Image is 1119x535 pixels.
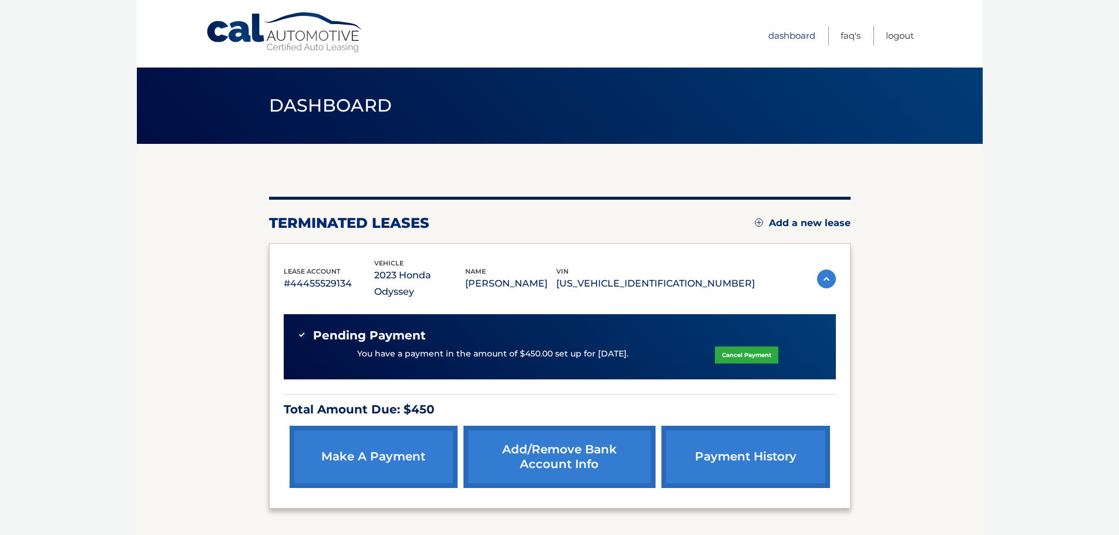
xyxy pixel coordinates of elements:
[284,267,341,275] span: lease account
[755,218,763,227] img: add.svg
[284,399,836,420] p: Total Amount Due: $450
[556,267,569,275] span: vin
[206,12,364,53] a: Cal Automotive
[768,26,815,45] a: Dashboard
[298,331,306,339] img: check-green.svg
[269,214,429,232] h2: terminated leases
[817,270,836,288] img: accordion-active.svg
[313,328,426,343] span: Pending Payment
[463,426,656,488] a: Add/Remove bank account info
[661,426,829,488] a: payment history
[755,217,851,229] a: Add a new lease
[465,267,486,275] span: name
[886,26,914,45] a: Logout
[290,426,458,488] a: make a payment
[556,275,755,292] p: [US_VEHICLE_IDENTIFICATION_NUMBER]
[269,95,392,116] span: Dashboard
[374,259,404,267] span: vehicle
[284,275,375,292] p: #44455529134
[841,26,861,45] a: FAQ's
[465,275,556,292] p: [PERSON_NAME]
[715,346,778,364] a: Cancel Payment
[357,348,629,361] p: You have a payment in the amount of $450.00 set up for [DATE].
[374,267,465,300] p: 2023 Honda Odyssey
